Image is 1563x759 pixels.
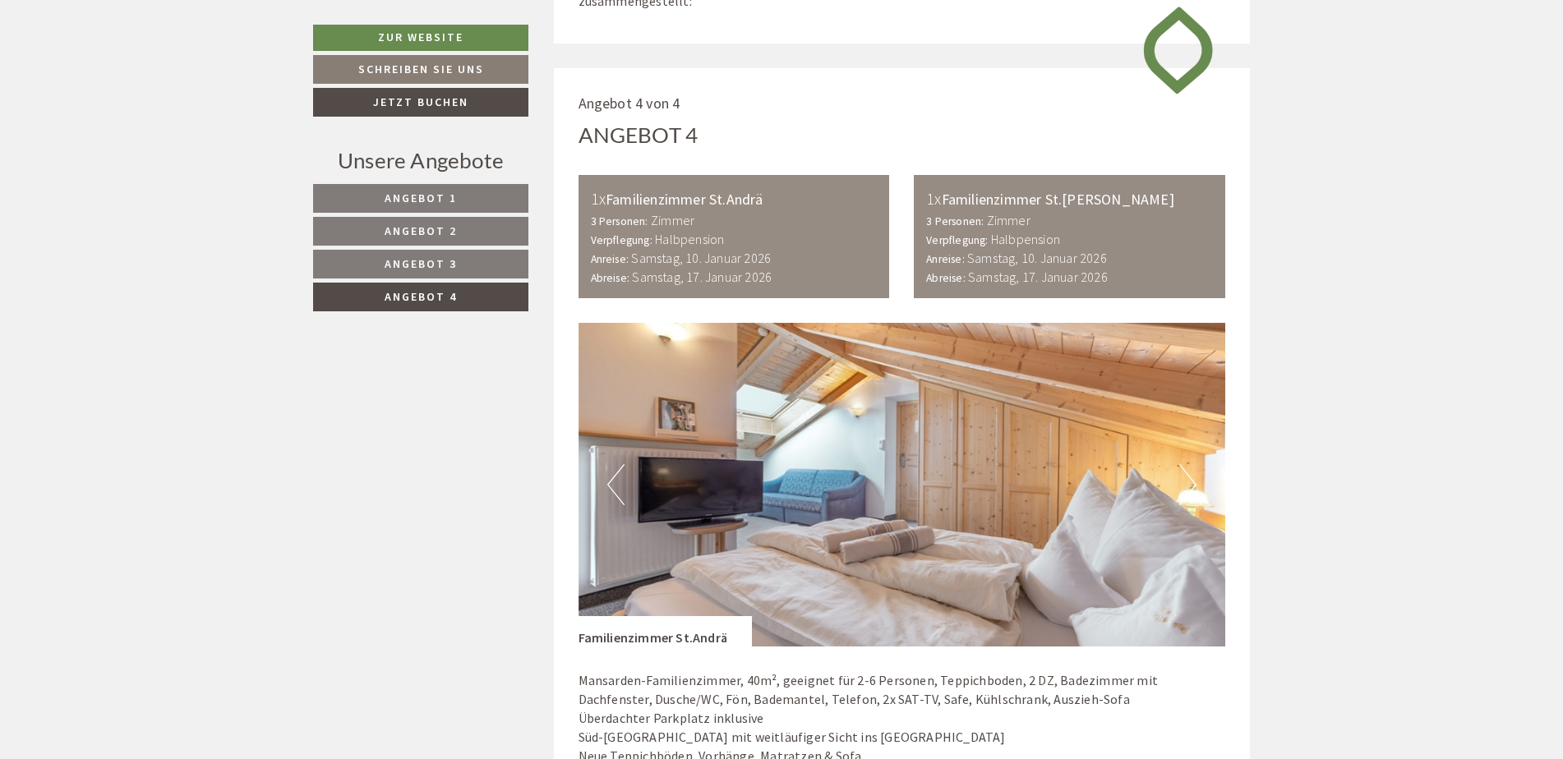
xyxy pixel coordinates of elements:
[926,233,988,247] small: Verpflegung:
[591,252,629,266] small: Anreise:
[579,120,699,150] div: Angebot 4
[591,233,652,247] small: Verpflegung:
[987,212,1030,228] b: Zimmer
[926,252,965,266] small: Anreise:
[655,231,724,247] b: Halbpension
[313,55,528,84] a: Schreiben Sie uns
[926,271,966,285] small: Abreise:
[591,214,648,228] small: 3 Personen:
[385,256,457,271] span: Angebot 3
[385,191,457,205] span: Angebot 1
[591,187,878,211] div: Familienzimmer St.Andrä
[25,310,408,322] small: 11:48
[313,145,528,176] div: Unsere Angebote
[651,212,694,228] b: Zimmer
[385,289,457,304] span: Angebot 4
[579,94,680,113] span: Angebot 4 von 4
[288,4,359,32] div: Montag
[968,269,1108,285] b: Samstag, 17. Januar 2026
[1179,464,1196,505] button: Next
[967,250,1107,266] b: Samstag, 10. Januar 2026
[284,168,364,196] div: Dienstag
[579,323,1226,646] img: image
[239,150,622,162] small: 10:40
[13,200,417,325] div: Oh, das ist schade, wir sind an diesen Termin gebunden. Sind alle Vorschläge für zwei Zimmer nebe...
[926,214,984,228] small: 3 Personen:
[607,464,625,505] button: Previous
[591,188,606,209] b: 1x
[926,187,1213,211] div: Familienzimmer St.[PERSON_NAME]
[926,188,941,209] b: 1x
[591,271,630,285] small: Abreise:
[385,223,457,238] span: Angebot 2
[631,250,771,266] b: Samstag, 10. Januar 2026
[579,616,753,647] div: Familienzimmer St.Andrä
[313,88,528,117] a: Jetzt buchen
[991,231,1060,247] b: Halbpension
[313,25,528,51] a: Zur Website
[25,204,408,217] div: [PERSON_NAME] Jaap
[549,433,648,462] button: Senden
[632,269,772,285] b: Samstag, 17. Januar 2026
